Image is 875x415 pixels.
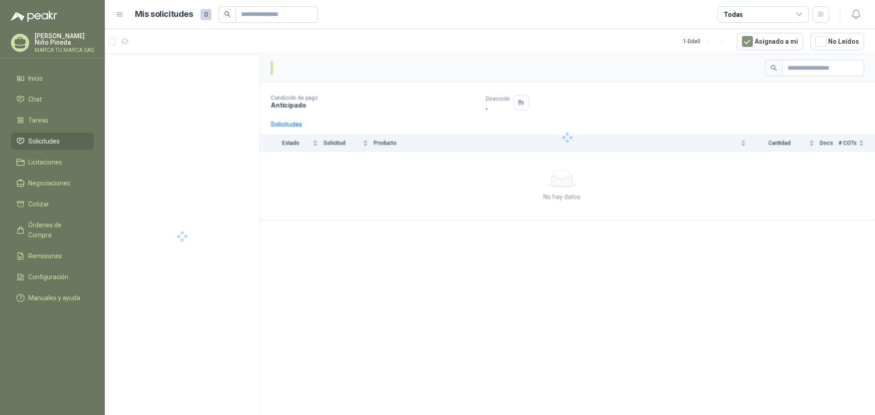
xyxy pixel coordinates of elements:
[11,195,94,213] a: Cotizar
[11,268,94,286] a: Configuración
[201,9,211,20] span: 0
[28,251,62,261] span: Remisiones
[28,220,85,240] span: Órdenes de Compra
[28,272,68,282] span: Configuración
[28,293,80,303] span: Manuales y ayuda
[28,94,42,104] span: Chat
[28,178,70,188] span: Negociaciones
[810,33,864,50] button: No Leídos
[11,154,94,171] a: Licitaciones
[724,10,743,20] div: Todas
[11,70,94,87] a: Inicio
[11,133,94,150] a: Solicitudes
[28,115,48,125] span: Tareas
[11,174,94,192] a: Negociaciones
[35,33,94,46] p: [PERSON_NAME] Niño Pineda
[224,11,231,17] span: search
[135,8,193,21] h1: Mis solicitudes
[35,47,94,53] p: MARCA TU MARCA SAS
[28,157,62,167] span: Licitaciones
[683,34,730,49] div: 1 - 0 de 0
[11,289,94,307] a: Manuales y ayuda
[11,91,94,108] a: Chat
[11,112,94,129] a: Tareas
[11,11,57,22] img: Logo peakr
[28,136,60,146] span: Solicitudes
[737,33,803,50] button: Asignado a mi
[11,216,94,244] a: Órdenes de Compra
[11,247,94,265] a: Remisiones
[28,73,43,83] span: Inicio
[28,199,49,209] span: Cotizar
